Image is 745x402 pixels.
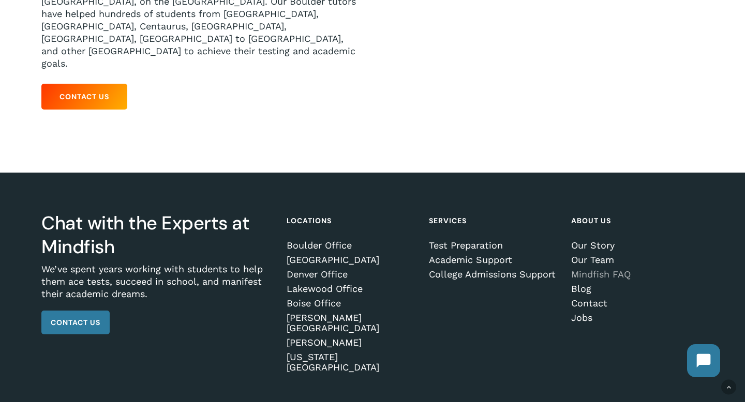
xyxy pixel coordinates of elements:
[287,337,416,348] a: [PERSON_NAME]
[571,284,701,294] a: Blog
[41,84,127,110] a: Contact Us
[287,298,416,308] a: Boise Office
[429,240,558,251] a: Test Preparation
[287,240,416,251] a: Boulder Office
[287,313,416,333] a: [PERSON_NAME][GEOGRAPHIC_DATA]
[429,211,558,230] h4: Services
[51,317,100,328] span: Contact Us
[571,240,701,251] a: Our Story
[287,211,416,230] h4: Locations
[41,311,110,334] a: Contact Us
[571,313,701,323] a: Jobs
[287,255,416,265] a: [GEOGRAPHIC_DATA]
[41,263,273,311] p: We’ve spent years working with students to help them ace tests, succeed in school, and manifest t...
[571,255,701,265] a: Our Team
[287,284,416,294] a: Lakewood Office
[571,298,701,308] a: Contact
[571,211,701,230] h4: About Us
[287,269,416,280] a: Denver Office
[287,352,416,373] a: [US_STATE][GEOGRAPHIC_DATA]
[429,269,558,280] a: College Admissions Support
[677,334,731,388] iframe: Chatbot
[429,255,558,265] a: Academic Support
[59,91,109,102] span: Contact Us
[571,269,701,280] a: Mindfish FAQ
[41,211,273,259] h3: Chat with the Experts at Mindfish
